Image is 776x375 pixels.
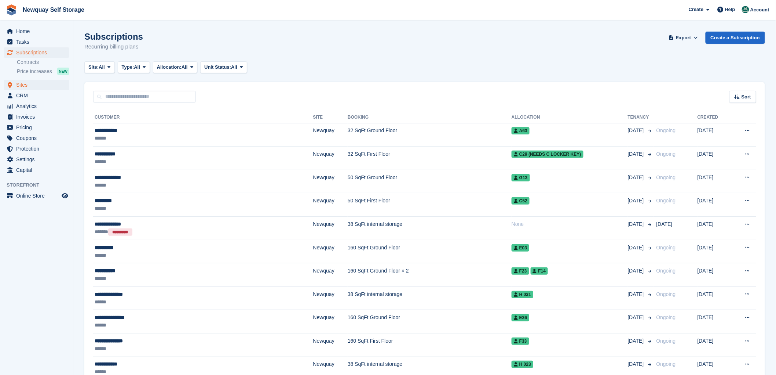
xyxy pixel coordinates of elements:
[628,197,645,205] span: [DATE]
[689,6,703,13] span: Create
[313,193,348,217] td: Newquay
[16,122,60,133] span: Pricing
[628,267,645,275] span: [DATE]
[6,4,17,15] img: stora-icon-8386f47178a22dfd0bd8f6a31ec36ba5ce8667c1dd55bd0f319d3a0aa187defe.svg
[656,314,676,320] span: Ongoing
[348,112,512,123] th: Booking
[656,151,676,157] span: Ongoing
[698,123,731,147] td: [DATE]
[706,32,765,44] a: Create a Subscription
[512,112,628,123] th: Allocation
[17,67,69,75] a: Price increases NEW
[4,165,69,175] a: menu
[512,338,529,345] span: F33
[4,112,69,122] a: menu
[628,127,645,134] span: [DATE]
[4,47,69,58] a: menu
[313,333,348,357] td: Newquay
[348,123,512,147] td: 32 SqFt Ground Floor
[84,43,143,51] p: Recurring billing plans
[742,93,751,101] span: Sort
[16,112,60,122] span: Invoices
[512,151,583,158] span: C29 (needs C locker key)
[698,333,731,357] td: [DATE]
[698,240,731,263] td: [DATE]
[628,112,654,123] th: Tenancy
[512,244,529,252] span: E03
[93,112,313,123] th: Customer
[656,221,673,227] span: [DATE]
[4,37,69,47] a: menu
[698,112,731,123] th: Created
[4,90,69,101] a: menu
[16,191,60,201] span: Online Store
[84,32,143,42] h1: Subscriptions
[16,101,60,111] span: Analytics
[118,61,150,73] button: Type: All
[676,34,691,42] span: Export
[4,101,69,111] a: menu
[348,286,512,310] td: 38 SqFt internal storage
[231,64,237,71] span: All
[656,268,676,274] span: Ongoing
[134,64,140,71] span: All
[61,191,69,200] a: Preview store
[7,181,73,189] span: Storefront
[656,127,676,133] span: Ongoing
[656,245,676,250] span: Ongoing
[313,286,348,310] td: Newquay
[313,240,348,263] td: Newquay
[182,64,188,71] span: All
[313,310,348,333] td: Newquay
[656,361,676,367] span: Ongoing
[313,147,348,170] td: Newquay
[628,360,645,368] span: [DATE]
[16,26,60,36] span: Home
[628,291,645,298] span: [DATE]
[16,47,60,58] span: Subscriptions
[628,220,645,228] span: [DATE]
[99,64,105,71] span: All
[656,338,676,344] span: Ongoing
[4,26,69,36] a: menu
[628,337,645,345] span: [DATE]
[628,244,645,252] span: [DATE]
[16,154,60,165] span: Settings
[656,174,676,180] span: Ongoing
[698,170,731,193] td: [DATE]
[348,240,512,263] td: 160 SqFt Ground Floor
[153,61,198,73] button: Allocation: All
[656,198,676,203] span: Ongoing
[348,263,512,287] td: 160 SqFt Ground Floor × 2
[628,174,645,181] span: [DATE]
[200,61,247,73] button: Unit Status: All
[698,216,731,240] td: [DATE]
[667,32,700,44] button: Export
[348,193,512,217] td: 50 SqFt First Floor
[512,361,533,368] span: H 023
[122,64,134,71] span: Type:
[313,263,348,287] td: Newquay
[628,150,645,158] span: [DATE]
[698,286,731,310] td: [DATE]
[512,220,628,228] div: None
[698,193,731,217] td: [DATE]
[628,314,645,321] span: [DATE]
[656,291,676,297] span: Ongoing
[512,267,529,275] span: F23
[16,133,60,143] span: Coupons
[17,59,69,66] a: Contracts
[725,6,735,13] span: Help
[16,144,60,154] span: Protection
[20,4,87,16] a: Newquay Self Storage
[750,6,769,14] span: Account
[348,310,512,333] td: 160 SqFt Ground Floor
[16,90,60,101] span: CRM
[4,191,69,201] a: menu
[348,216,512,240] td: 38 SqFt internal storage
[348,333,512,357] td: 160 SqFt First Floor
[512,174,530,181] span: G13
[313,170,348,193] td: Newquay
[57,68,69,75] div: NEW
[531,267,548,275] span: F14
